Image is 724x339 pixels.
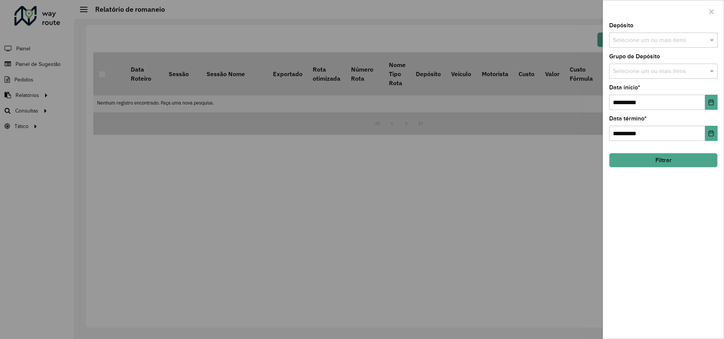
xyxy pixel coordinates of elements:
label: Data início [609,83,640,92]
button: Filtrar [609,153,718,167]
button: Choose Date [705,95,718,110]
button: Choose Date [705,126,718,141]
label: Depósito [609,21,633,30]
label: Grupo de Depósito [609,52,660,61]
label: Data término [609,114,647,123]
